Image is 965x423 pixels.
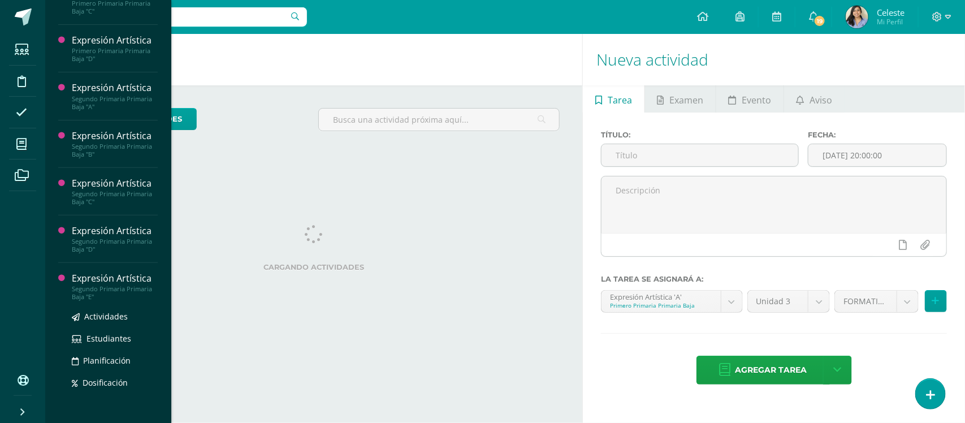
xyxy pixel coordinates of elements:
span: Celeste [877,7,905,18]
div: Segundo Primaria Primaria Baja "B" [72,143,158,158]
span: Evento [742,87,771,114]
div: Expresión Artística [72,81,158,94]
input: Fecha de entrega [808,144,946,166]
label: Título: [601,131,799,139]
a: Aviso [784,85,845,113]
a: FORMATIVO (70.0%) [835,291,918,312]
div: Expresión Artística [72,272,158,285]
label: La tarea se asignará a: [601,275,947,283]
input: Título [601,144,798,166]
a: Unidad 3 [748,291,830,312]
span: Agregar tarea [735,356,807,384]
h1: Actividades [59,34,569,85]
div: Expresión Artística [72,130,158,143]
a: Estudiantes [72,332,158,345]
div: Segundo Primaria Primaria Baja "D" [72,238,158,253]
div: Expresión Artística [72,225,158,238]
span: Planificación [83,355,131,366]
div: Expresión Artística 'A' [610,291,712,301]
a: Tarea [583,85,644,113]
div: Segundo Primaria Primaria Baja "A" [72,95,158,111]
div: Segundo Primaria Primaria Baja "E" [72,285,158,301]
span: Estudiantes [86,333,131,344]
input: Busca una actividad próxima aquí... [319,109,559,131]
div: Expresión Artística [72,34,158,47]
span: Examen [669,87,703,114]
a: Expresión Artística 'A'Primero Primaria Primaria Baja [601,291,742,312]
span: Unidad 3 [756,291,800,312]
a: Expresión ArtísticaSegundo Primaria Primaria Baja "E" [72,272,158,301]
a: Expresión ArtísticaSegundo Primaria Primaria Baja "A" [72,81,158,110]
div: Expresión Artística [72,177,158,190]
a: Expresión ArtísticaPrimero Primaria Primaria Baja "D" [72,34,158,63]
a: Expresión ArtísticaSegundo Primaria Primaria Baja "C" [72,177,158,206]
div: Segundo Primaria Primaria Baja "C" [72,190,158,206]
span: Aviso [810,87,833,114]
div: Primero Primaria Primaria Baja [610,301,712,309]
a: Expresión ArtísticaSegundo Primaria Primaria Baja "B" [72,130,158,158]
span: FORMATIVO (70.0%) [843,291,888,312]
div: Primero Primaria Primaria Baja "D" [72,47,158,63]
input: Busca un usuario... [53,7,307,27]
span: 19 [813,15,826,27]
label: Cargando actividades [68,263,560,271]
span: Actividades [84,311,128,322]
label: Fecha: [808,131,946,139]
a: Actividades [72,310,158,323]
a: Expresión ArtísticaSegundo Primaria Primaria Baja "D" [72,225,158,253]
h1: Nueva actividad [596,34,951,85]
a: Planificación [72,354,158,367]
span: Dosificación [83,377,128,388]
a: Evento [716,85,784,113]
span: Mi Perfil [877,17,905,27]
span: Tarea [608,87,632,114]
img: 076ad1a8af4cec2787c2d777532ffd42.png [846,6,868,28]
a: Examen [645,85,716,113]
a: Dosificación [72,376,158,389]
